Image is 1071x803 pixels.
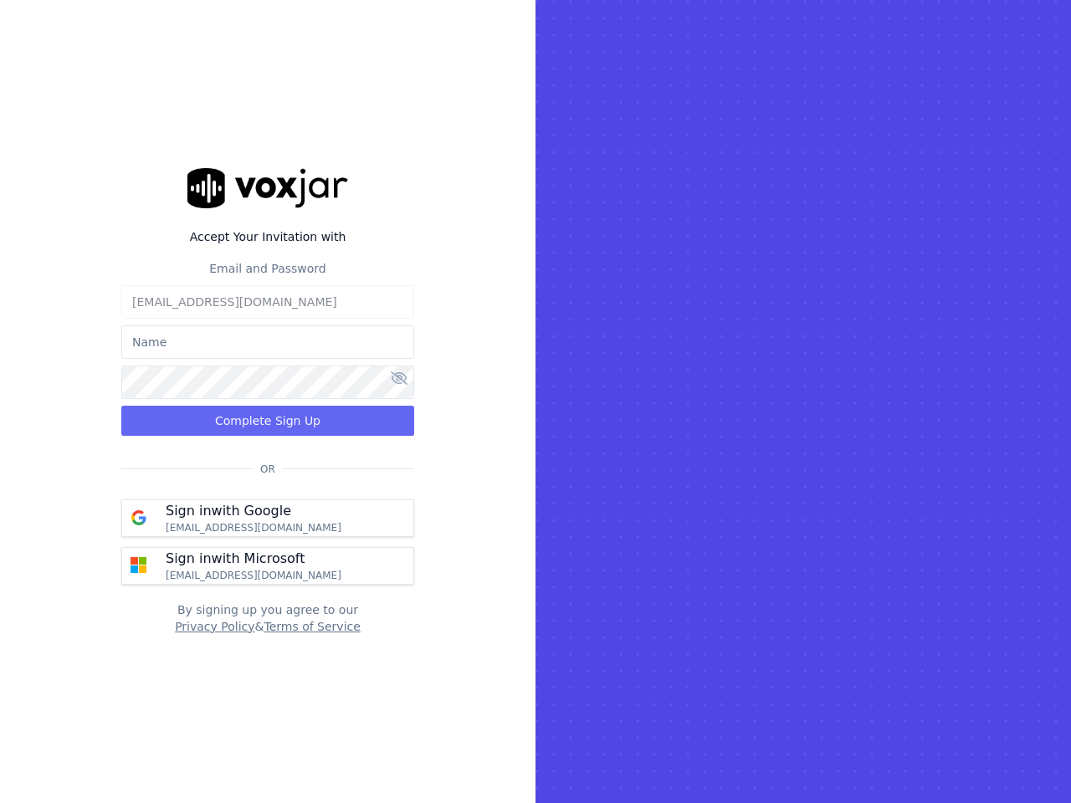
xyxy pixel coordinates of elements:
[121,285,414,319] input: Email
[122,501,156,534] img: google Sign in button
[166,521,341,534] p: [EMAIL_ADDRESS][DOMAIN_NAME]
[209,262,325,275] label: Email and Password
[121,499,414,537] button: Sign inwith Google [EMAIL_ADDRESS][DOMAIN_NAME]
[122,549,156,582] img: microsoft Sign in button
[175,618,254,635] button: Privacy Policy
[121,228,414,245] label: Accept Your Invitation with
[166,549,305,569] p: Sign in with Microsoft
[121,406,414,436] button: Complete Sign Up
[264,618,360,635] button: Terms of Service
[166,501,291,521] p: Sign in with Google
[187,168,348,207] img: logo
[166,569,341,582] p: [EMAIL_ADDRESS][DOMAIN_NAME]
[121,601,414,635] div: By signing up you agree to our &
[254,463,282,476] span: Or
[121,547,414,585] button: Sign inwith Microsoft [EMAIL_ADDRESS][DOMAIN_NAME]
[121,325,414,359] input: Name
